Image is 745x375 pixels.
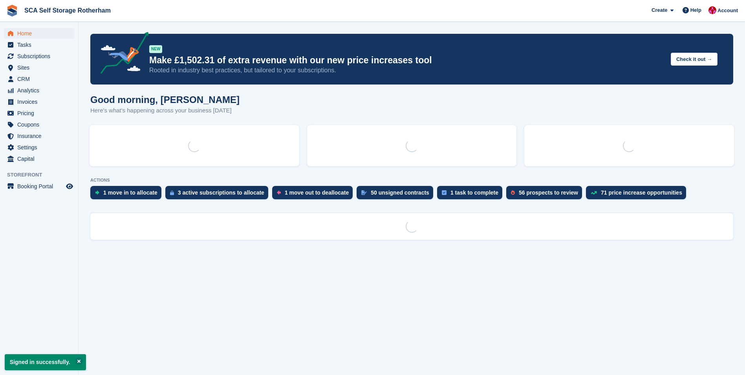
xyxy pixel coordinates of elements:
[272,186,357,203] a: 1 move out to deallocate
[4,142,74,153] a: menu
[361,190,367,195] img: contract_signature_icon-13c848040528278c33f63329250d36e43548de30e8caae1d1a13099fd9432cc5.svg
[17,74,64,85] span: CRM
[511,190,515,195] img: prospect-51fa495bee0391a8d652442698ab0144808aea92771e9ea1ae160a38d050c398.svg
[285,189,349,196] div: 1 move out to deallocate
[149,66,664,75] p: Rooted in industry best practices, but tailored to your subscriptions.
[17,131,64,142] span: Insurance
[591,191,597,195] img: price_increase_opportunities-93ffe204e8149a01c8c9dc8f82e8f89637d9d84a8eef4429ea346261dce0b2c0.svg
[371,189,429,196] div: 50 unsigned contracts
[90,94,240,105] h1: Good morning, [PERSON_NAME]
[450,189,498,196] div: 1 task to complete
[708,6,716,14] img: Thomas Webb
[17,142,64,153] span: Settings
[94,32,149,77] img: price-adjustments-announcement-icon-8257ccfd72463d97f412b2fc003d46551f7dbcb40ab6d574587a9cd5c0d94...
[17,28,64,39] span: Home
[652,6,667,14] span: Create
[4,153,74,164] a: menu
[17,108,64,119] span: Pricing
[17,119,64,130] span: Coupons
[17,85,64,96] span: Analytics
[437,186,506,203] a: 1 task to complete
[601,189,682,196] div: 71 price increase opportunities
[718,7,738,15] span: Account
[65,182,74,191] a: Preview store
[170,190,174,195] img: active_subscription_to_allocate_icon-d502201f5373d7db506a760aba3b589e785aa758c864c3986d89f69b8ff3...
[4,51,74,62] a: menu
[690,6,701,14] span: Help
[5,354,86,370] p: Signed in successfully.
[90,106,240,115] p: Here's what's happening across your business [DATE]
[21,4,114,17] a: SCA Self Storage Rotherham
[4,119,74,130] a: menu
[17,51,64,62] span: Subscriptions
[4,39,74,50] a: menu
[17,62,64,73] span: Sites
[4,181,74,192] a: menu
[17,153,64,164] span: Capital
[357,186,437,203] a: 50 unsigned contracts
[671,53,718,66] button: Check it out →
[6,5,18,17] img: stora-icon-8386f47178a22dfd0bd8f6a31ec36ba5ce8667c1dd55bd0f319d3a0aa187defe.svg
[4,62,74,73] a: menu
[165,186,272,203] a: 3 active subscriptions to allocate
[17,96,64,107] span: Invoices
[90,178,733,183] p: ACTIONS
[7,171,78,179] span: Storefront
[17,181,64,192] span: Booking Portal
[17,39,64,50] span: Tasks
[506,186,586,203] a: 56 prospects to review
[442,190,447,195] img: task-75834270c22a3079a89374b754ae025e5fb1db73e45f91037f5363f120a921f8.svg
[103,189,157,196] div: 1 move in to allocate
[4,28,74,39] a: menu
[149,45,162,53] div: NEW
[4,85,74,96] a: menu
[4,108,74,119] a: menu
[178,189,264,196] div: 3 active subscriptions to allocate
[4,131,74,142] a: menu
[4,96,74,107] a: menu
[586,186,690,203] a: 71 price increase opportunities
[277,190,281,195] img: move_outs_to_deallocate_icon-f764333ba52eb49d3ac5e1228854f67142a1ed5810a6f6cc68b1a99e826820c5.svg
[95,190,99,195] img: move_ins_to_allocate_icon-fdf77a2bb77ea45bf5b3d319d69a93e2d87916cf1d5bf7949dd705db3b84f3ca.svg
[149,55,664,66] p: Make £1,502.31 of extra revenue with our new price increases tool
[90,186,165,203] a: 1 move in to allocate
[4,74,74,85] a: menu
[519,189,578,196] div: 56 prospects to review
